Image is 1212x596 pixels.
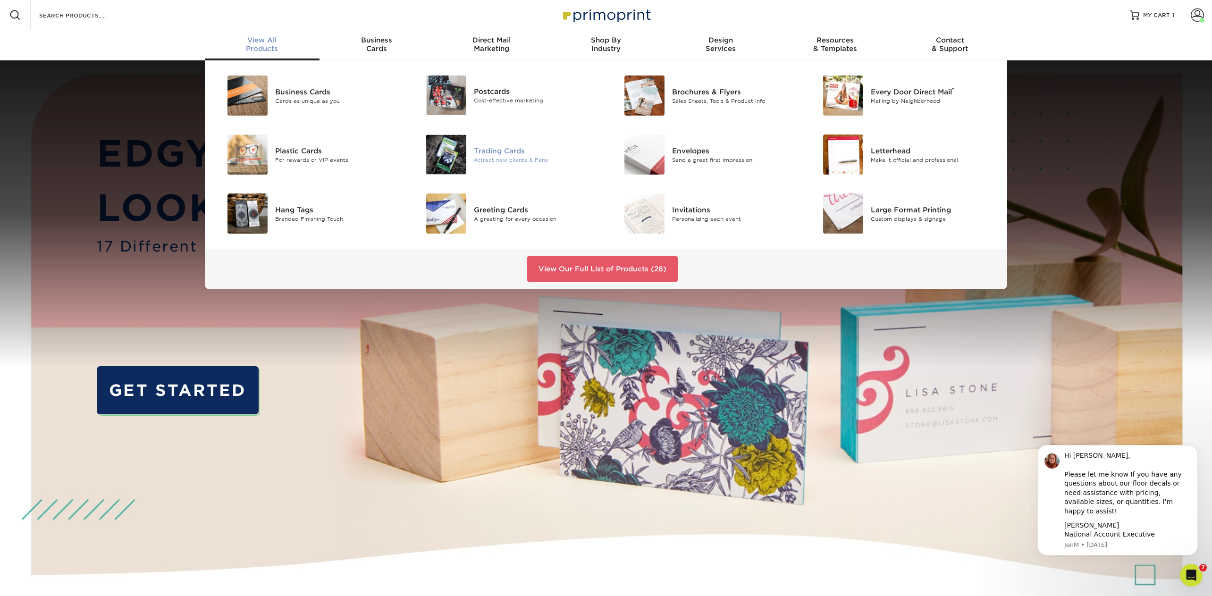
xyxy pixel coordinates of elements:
[426,76,466,115] img: Postcards
[474,156,599,164] div: Attract new clients & Fans
[559,5,653,25] img: Primoprint
[663,36,778,44] span: Design
[275,97,400,105] div: Cards as unique as you
[275,86,400,97] div: Business Cards
[415,131,599,178] a: Trading Cards Trading Cards Attract new clients & Fans
[474,145,599,156] div: Trading Cards
[663,36,778,53] div: Services
[892,30,1007,60] a: Contact& Support
[812,131,996,178] a: Letterhead Letterhead Make it official and professional
[823,134,863,175] img: Letterhead
[823,76,863,116] img: Every Door Direct Mail
[38,9,130,21] input: SEARCH PRODUCTS.....
[434,36,549,44] span: Direct Mail
[275,204,400,215] div: Hang Tags
[275,145,400,156] div: Plastic Cards
[426,193,466,234] img: Greeting Cards
[474,86,599,96] div: Postcards
[549,30,664,60] a: Shop ByIndustry
[549,36,664,53] div: Industry
[892,36,1007,44] span: Contact
[415,72,599,119] a: Postcards Postcards Cost-effective marketing
[672,86,797,97] div: Brochures & Flyers
[892,36,1007,53] div: & Support
[672,97,797,105] div: Sales Sheets, Tools & Product Info
[672,145,797,156] div: Envelopes
[871,156,996,164] div: Make it official and professional
[1172,12,1174,18] span: 1
[624,193,665,234] img: Invitations
[320,30,434,60] a: BusinessCards
[613,72,798,119] a: Brochures & Flyers Brochures & Flyers Sales Sheets, Tools & Product Info
[1023,443,1212,591] iframe: Intercom notifications message
[474,97,599,105] div: Cost-effective marketing
[275,215,400,223] div: Branded Finishing Touch
[275,156,400,164] div: For rewards or VIP events
[227,76,268,116] img: Business Cards
[205,30,320,60] a: View AllProducts
[205,36,320,53] div: Products
[205,36,320,44] span: View All
[474,215,599,223] div: A greeting for every occasion
[216,72,401,119] a: Business Cards Business Cards Cards as unique as you
[778,36,892,44] span: Resources
[227,193,268,234] img: Hang Tags
[320,36,434,44] span: Business
[871,215,996,223] div: Custom displays & signage
[1180,564,1203,587] iframe: Intercom live chat
[871,86,996,97] div: Every Door Direct Mail
[663,30,778,60] a: DesignServices
[549,36,664,44] span: Shop By
[415,190,599,237] a: Greeting Cards Greeting Cards A greeting for every occasion
[613,131,798,178] a: Envelopes Envelopes Send a great first impression
[613,190,798,237] a: Invitations Invitations Personalizing each event
[320,36,434,53] div: Cards
[216,131,401,178] a: Plastic Cards Plastic Cards For rewards or VIP events
[624,76,665,116] img: Brochures & Flyers
[434,36,549,53] div: Marketing
[426,134,466,175] img: Trading Cards
[672,156,797,164] div: Send a great first impression
[227,134,268,175] img: Plastic Cards
[952,86,954,93] sup: ®
[1143,11,1170,19] span: MY CART
[871,97,996,105] div: Mailing by Neighborhood
[812,72,996,119] a: Every Door Direct Mail Every Door Direct Mail® Mailing by Neighborhood
[823,193,863,234] img: Large Format Printing
[527,256,678,282] a: View Our Full List of Products (28)
[672,215,797,223] div: Personalizing each event
[474,204,599,215] div: Greeting Cards
[778,30,892,60] a: Resources& Templates
[434,30,549,60] a: Direct MailMarketing
[216,190,401,237] a: Hang Tags Hang Tags Branded Finishing Touch
[672,204,797,215] div: Invitations
[871,204,996,215] div: Large Format Printing
[624,134,665,175] img: Envelopes
[97,366,258,414] a: GET STARTED
[812,190,996,237] a: Large Format Printing Large Format Printing Custom displays & signage
[871,145,996,156] div: Letterhead
[1199,564,1207,571] span: 7
[778,36,892,53] div: & Templates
